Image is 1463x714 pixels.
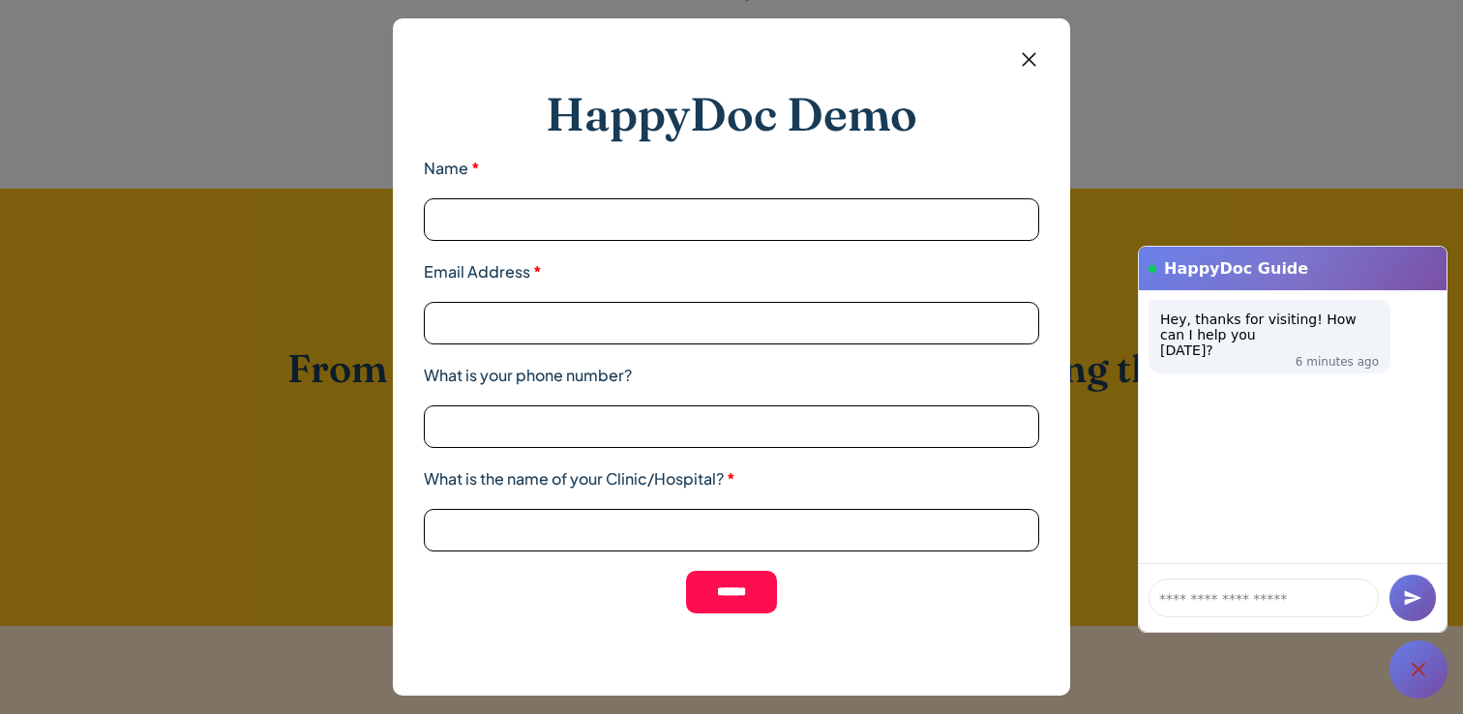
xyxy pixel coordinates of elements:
h2: HappyDoc Demo [546,86,917,142]
label: What is the name of your Clinic/Hospital? [424,467,1039,491]
label: Name [424,157,1039,180]
label: What is your phone number? [424,364,1039,387]
label: Email Address [424,260,1039,283]
form: Email form 2 [424,49,1039,650]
